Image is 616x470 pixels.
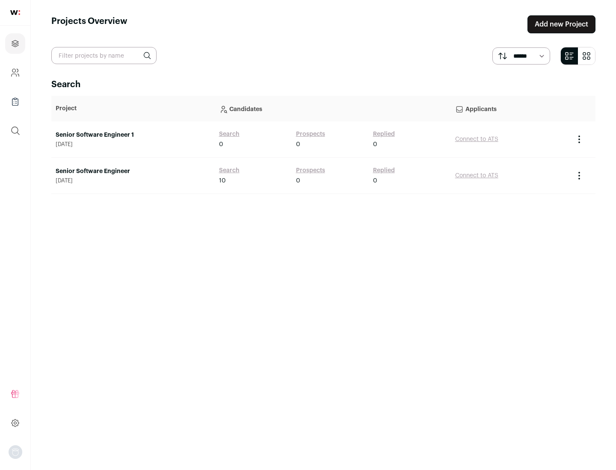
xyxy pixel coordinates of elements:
[56,141,210,148] span: [DATE]
[51,79,595,91] h2: Search
[373,140,377,149] span: 0
[56,104,210,113] p: Project
[296,176,300,185] span: 0
[296,166,325,175] a: Prospects
[56,167,210,176] a: Senior Software Engineer
[296,140,300,149] span: 0
[9,445,22,459] button: Open dropdown
[219,176,226,185] span: 10
[10,10,20,15] img: wellfound-shorthand-0d5821cbd27db2630d0214b213865d53afaa358527fdda9d0ea32b1df1b89c2c.svg
[296,130,325,138] a: Prospects
[5,33,25,54] a: Projects
[455,136,498,142] a: Connect to ATS
[219,140,223,149] span: 0
[56,131,210,139] a: Senior Software Engineer 1
[56,177,210,184] span: [DATE]
[373,166,395,175] a: Replied
[455,173,498,179] a: Connect to ATS
[219,166,240,175] a: Search
[51,47,157,64] input: Filter projects by name
[5,91,25,112] a: Company Lists
[219,130,240,138] a: Search
[51,15,127,33] h1: Projects Overview
[373,130,395,138] a: Replied
[527,15,595,33] a: Add new Project
[9,445,22,459] img: nopic.png
[574,134,584,144] button: Project Actions
[455,100,566,117] p: Applicants
[373,176,377,185] span: 0
[219,100,447,117] p: Candidates
[574,170,584,181] button: Project Actions
[5,62,25,83] a: Company and ATS Settings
